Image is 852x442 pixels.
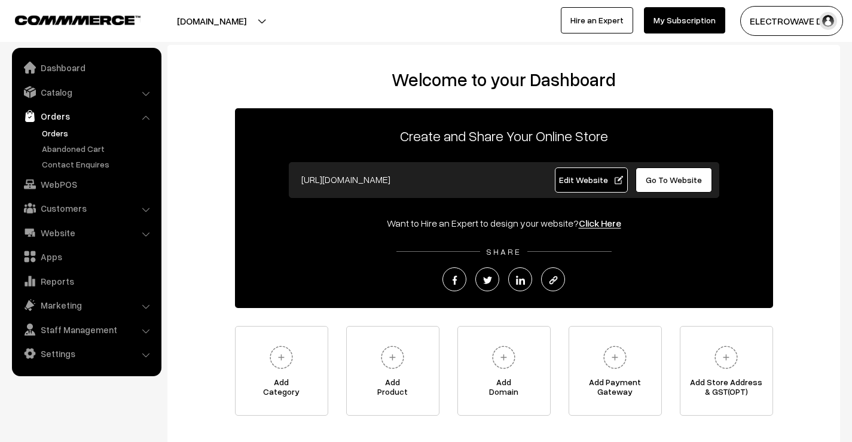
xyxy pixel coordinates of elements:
h2: Welcome to your Dashboard [179,69,828,90]
a: Staff Management [15,319,157,340]
a: Apps [15,246,157,267]
img: COMMMERCE [15,16,141,25]
img: plus.svg [265,341,298,374]
div: Want to Hire an Expert to design your website? [235,216,773,230]
button: [DOMAIN_NAME] [135,6,288,36]
a: Catalog [15,81,157,103]
a: Go To Website [636,167,713,193]
a: AddProduct [346,326,439,416]
a: Orders [39,127,157,139]
span: Add Store Address & GST(OPT) [680,377,772,401]
a: Website [15,222,157,243]
a: Settings [15,343,157,364]
a: Customers [15,197,157,219]
img: plus.svg [598,341,631,374]
span: Add Payment Gateway [569,377,661,401]
a: AddDomain [457,326,551,416]
p: Create and Share Your Online Store [235,125,773,147]
a: Click Here [579,217,621,229]
a: My Subscription [644,7,725,33]
a: Abandoned Cart [39,142,157,155]
a: Add Store Address& GST(OPT) [680,326,773,416]
span: Add Product [347,377,439,401]
a: Edit Website [555,167,628,193]
a: WebPOS [15,173,157,195]
a: Dashboard [15,57,157,78]
a: Contact Enquires [39,158,157,170]
img: plus.svg [376,341,409,374]
span: SHARE [480,246,527,257]
a: AddCategory [235,326,328,416]
button: ELECTROWAVE DE… [740,6,843,36]
span: Add Domain [458,377,550,401]
a: Orders [15,105,157,127]
img: plus.svg [487,341,520,374]
span: Add Category [236,377,328,401]
span: Go To Website [646,175,702,185]
a: Marketing [15,294,157,316]
img: user [819,12,837,30]
a: Reports [15,270,157,292]
a: Hire an Expert [561,7,633,33]
a: COMMMERCE [15,12,120,26]
img: plus.svg [710,341,743,374]
a: Add PaymentGateway [569,326,662,416]
span: Edit Website [559,175,623,185]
